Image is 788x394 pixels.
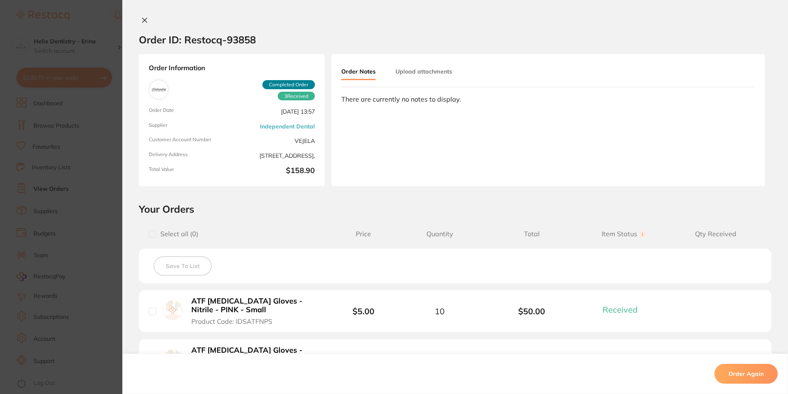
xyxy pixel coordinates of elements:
span: Received [278,92,315,101]
button: ATF [MEDICAL_DATA] Gloves - Nitrile - BLUE - Medium Product Code: IDSATFNBM [189,346,320,375]
div: There are currently no notes to display. [341,95,755,103]
button: Save To List [154,256,212,275]
b: $5.00 [352,306,374,316]
span: Product Code: IDSATFNPS [191,318,272,325]
a: Independent Dental [260,123,315,130]
span: Qty Received [670,230,762,238]
span: Select all ( 0 ) [156,230,198,238]
b: $50.00 [486,306,578,316]
span: Price [333,230,394,238]
span: Quantity [394,230,486,238]
span: Order Date [149,107,229,116]
span: Customer Account Number [149,137,229,145]
strong: Order Information [149,64,315,73]
button: Order Again [714,364,778,384]
span: Delivery Address [149,152,229,160]
span: Supplier [149,122,229,131]
b: ATF [MEDICAL_DATA] Gloves - Nitrile - PINK - Small [191,297,318,314]
button: Upload attachments [395,64,452,79]
button: Order Notes [341,64,376,80]
span: 10 [435,306,445,316]
button: Received [600,304,648,315]
span: Total [486,230,578,238]
h2: Your Orders [139,203,771,215]
span: Completed Order [262,80,315,89]
img: Independent Dental [151,82,167,97]
h2: Order ID: Restocq- 93858 [139,33,256,46]
span: [STREET_ADDRESS], [235,152,315,160]
span: [DATE] 13:57 [235,107,315,116]
img: ATF Dental Examination Gloves - Nitrile - BLUE - Medium [162,349,183,370]
b: ATF [MEDICAL_DATA] Gloves - Nitrile - BLUE - Medium [191,346,318,363]
b: $158.90 [235,166,315,176]
span: Item Status [578,230,669,238]
img: ATF Dental Examination Gloves - Nitrile - PINK - Small [162,300,183,320]
span: VEJELA [235,137,315,145]
button: ATF [MEDICAL_DATA] Gloves - Nitrile - PINK - Small Product Code: IDSATFNPS [189,297,320,325]
span: Received [602,304,638,315]
span: Total Value [149,166,229,176]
